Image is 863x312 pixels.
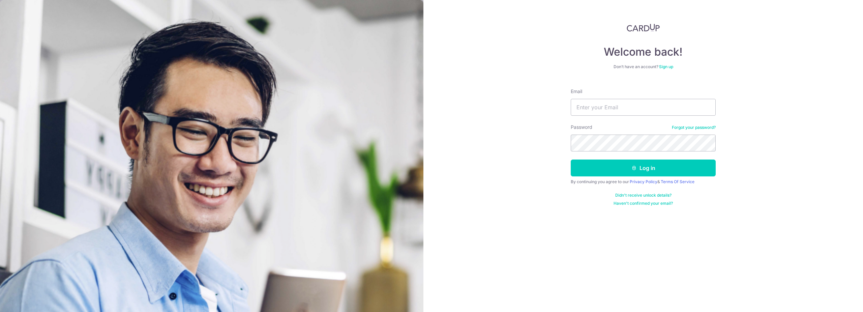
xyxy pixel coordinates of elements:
a: Terms Of Service [661,179,694,184]
label: Password [571,124,592,131]
button: Log in [571,160,716,176]
a: Forgot your password? [672,125,716,130]
a: Sign up [659,64,673,69]
img: CardUp Logo [627,24,660,32]
div: Don’t have an account? [571,64,716,69]
a: Privacy Policy [630,179,657,184]
a: Haven't confirmed your email? [614,201,673,206]
input: Enter your Email [571,99,716,116]
h4: Welcome back! [571,45,716,59]
label: Email [571,88,582,95]
a: Didn't receive unlock details? [615,193,672,198]
div: By continuing you agree to our & [571,179,716,185]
